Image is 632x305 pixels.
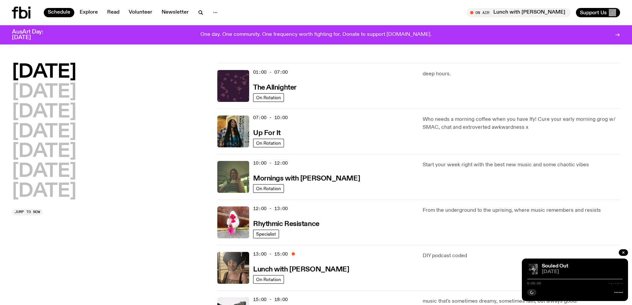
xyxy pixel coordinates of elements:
span: On Rotation [256,186,281,191]
a: Newsletter [158,8,193,17]
span: Jump to now [15,210,40,214]
h3: Mornings with [PERSON_NAME] [253,175,360,182]
span: 10:00 - 12:00 [253,160,288,166]
span: 0:00:00 [527,282,541,285]
p: Who needs a morning coffee when you have Ify! Cure your early morning grog w/ SMAC, chat and extr... [423,115,620,131]
button: Support Us [576,8,620,17]
a: Explore [76,8,102,17]
p: DIY podcast coded [423,252,620,260]
span: [DATE] [542,269,623,274]
h3: Rhythmic Resistance [253,221,319,228]
img: Ify - a Brown Skin girl with black braided twists, looking up to the side with her tongue stickin... [217,115,249,147]
span: Specialist [256,231,276,236]
a: On Rotation [253,275,284,284]
p: From the underground to the uprising, where music remembers and resists [423,206,620,214]
span: On Rotation [256,277,281,282]
a: Up For It [253,128,281,137]
span: 12:00 - 13:00 [253,205,288,212]
img: Jim Kretschmer in a really cute outfit with cute braids, standing on a train holding up a peace s... [217,161,249,193]
span: On Rotation [256,140,281,145]
a: On Rotation [253,139,284,147]
a: Specialist [253,230,279,238]
span: 15:00 - 18:00 [253,296,288,303]
span: On Rotation [256,95,281,100]
button: [DATE] [12,123,76,141]
h3: Up For It [253,130,281,137]
h3: AusArt Day: [DATE] [12,29,54,40]
a: Souled Out [542,264,568,269]
button: [DATE] [12,182,76,201]
a: On Rotation [253,184,284,193]
p: One day. One community. One frequency worth fighting for. Donate to support [DOMAIN_NAME]. [200,32,432,38]
a: On Rotation [253,93,284,102]
button: [DATE] [12,142,76,161]
button: On AirLunch with [PERSON_NAME] [467,8,571,17]
span: 07:00 - 10:00 [253,114,288,121]
span: 01:00 - 07:00 [253,69,288,75]
span: Support Us [580,10,607,16]
a: Rhythmic Resistance [253,219,319,228]
button: [DATE] [12,63,76,82]
h3: Lunch with [PERSON_NAME] [253,266,349,273]
img: Attu crouches on gravel in front of a brown wall. They are wearing a white fur coat with a hood, ... [217,206,249,238]
a: Schedule [44,8,74,17]
button: [DATE] [12,103,76,121]
p: deep hours. [423,70,620,78]
a: The Allnighter [253,83,297,91]
button: [DATE] [12,162,76,181]
button: Jump to now [12,209,43,215]
span: -:--:-- [609,282,623,285]
h3: The Allnighter [253,84,297,91]
button: [DATE] [12,83,76,102]
a: Lunch with [PERSON_NAME] [253,265,349,273]
p: Start your week right with the best new music and some chaotic vibes [423,161,620,169]
span: 13:00 - 15:00 [253,251,288,257]
a: Read [103,8,123,17]
a: Mornings with [PERSON_NAME] [253,174,360,182]
a: Volunteer [125,8,156,17]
